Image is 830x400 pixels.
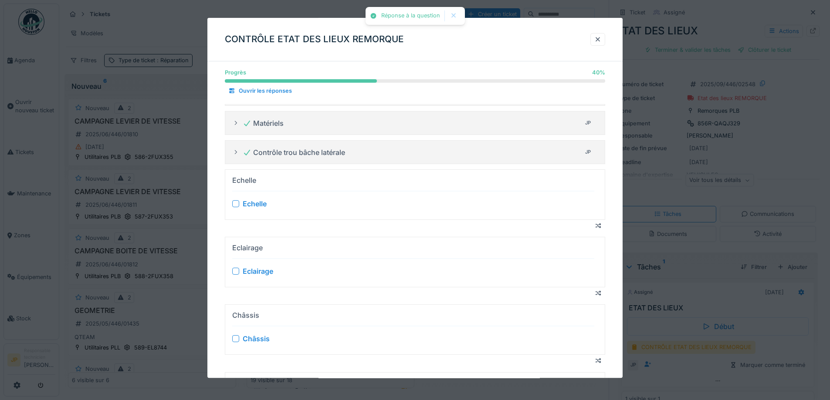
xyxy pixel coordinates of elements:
[243,118,284,128] div: Matériels
[229,173,601,216] summary: Echelle Echelle
[225,34,404,45] h3: CONTRÔLE ETAT DES LIEUX REMORQUE
[243,334,270,344] div: Châssis
[592,68,605,77] div: 40 %
[232,378,262,388] div: Open toit
[381,12,440,20] div: Réponse à la question
[225,68,246,77] div: Progrès
[229,144,601,160] summary: Contrôle trou bâche latéraleJP
[582,146,594,158] div: JP
[232,175,256,185] div: Echelle
[225,80,605,83] progress: 40 %
[232,242,263,253] div: Eclairage
[225,85,295,97] div: Ouvrir les réponses
[229,115,601,131] summary: MatérielsJP
[229,241,601,283] summary: Eclairage Eclairage
[243,198,267,209] div: Echelle
[243,266,273,276] div: Eclairage
[229,309,601,351] summary: Châssis Châssis
[243,147,345,158] div: Contrôle trou bâche latérale
[232,310,259,321] div: Châssis
[582,117,594,129] div: JP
